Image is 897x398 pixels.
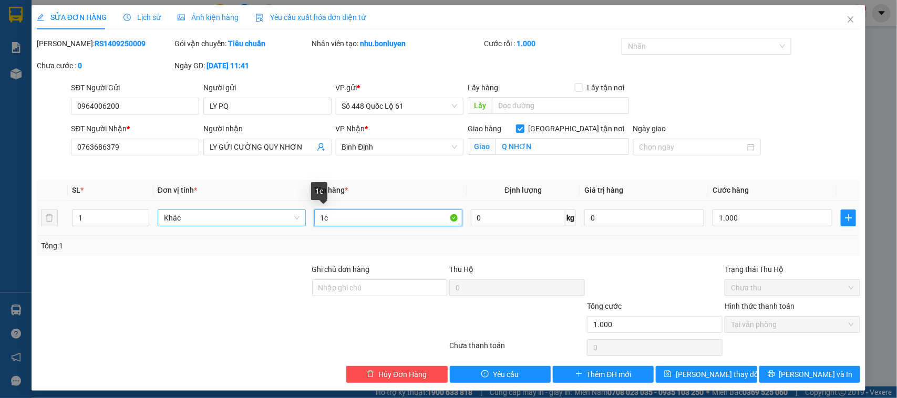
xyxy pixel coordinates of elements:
[836,5,865,35] button: Close
[178,13,239,22] span: Ảnh kiện hàng
[553,366,654,383] button: plusThêm ĐH mới
[255,14,264,22] img: icon
[759,366,860,383] button: printer[PERSON_NAME] và In
[342,98,458,114] span: Số 448 Quốc Lộ 61
[468,138,496,155] span: Giao
[768,370,775,379] span: printer
[71,82,199,93] div: SĐT Người Gửi
[847,15,855,24] span: close
[41,210,58,226] button: delete
[468,83,498,92] span: Lấy hàng
[664,370,672,379] span: save
[174,60,310,71] div: Ngày GD:
[123,14,131,21] span: clock-circle
[164,210,300,226] span: Khác
[676,369,760,380] span: [PERSON_NAME] thay đổi
[360,39,406,48] b: nhu.bonluyen
[336,124,365,133] span: VP Nhận
[841,210,856,226] button: plus
[203,82,332,93] div: Người gửi
[565,210,576,226] span: kg
[367,370,374,379] span: delete
[95,39,146,48] b: RS1409250009
[584,186,623,194] span: Giá trị hàng
[37,14,44,21] span: edit
[71,123,199,134] div: SĐT Người Nhận
[312,265,370,274] label: Ghi chú đơn hàng
[158,186,197,194] span: Đơn vị tính
[37,13,107,22] span: SỬA ĐƠN HÀNG
[725,302,795,310] label: Hình thức thanh toán
[575,370,583,379] span: plus
[78,61,82,70] b: 0
[731,317,854,332] span: Tại văn phòng
[504,186,542,194] span: Định lượng
[178,14,185,21] span: picture
[255,13,366,22] span: Yêu cầu xuất hóa đơn điện tử
[492,97,629,114] input: Dọc đường
[496,138,629,155] input: Giao tận nơi
[468,97,492,114] span: Lấy
[656,366,757,383] button: save[PERSON_NAME] thay đổi
[449,340,586,358] div: Chưa thanh toán
[312,279,448,296] input: Ghi chú đơn hàng
[481,370,489,379] span: exclamation-circle
[317,143,325,151] span: user-add
[587,302,622,310] span: Tổng cước
[449,265,473,274] span: Thu Hộ
[583,82,629,93] span: Lấy tận nơi
[41,240,347,252] div: Tổng: 1
[342,139,458,155] span: Bình Định
[378,369,427,380] span: Hủy Đơn Hàng
[841,214,855,222] span: plus
[37,60,172,71] div: Chưa cước :
[37,38,172,49] div: [PERSON_NAME]:
[779,369,853,380] span: [PERSON_NAME] và In
[524,123,629,134] span: [GEOGRAPHIC_DATA] tận nơi
[207,61,249,70] b: [DATE] 11:41
[203,123,332,134] div: Người nhận
[123,13,161,22] span: Lịch sử
[312,38,482,49] div: Nhân viên tạo:
[640,141,746,153] input: Ngày giao
[468,124,501,133] span: Giao hàng
[493,369,519,380] span: Yêu cầu
[725,264,860,275] div: Trạng thái Thu Hộ
[713,186,749,194] span: Cước hàng
[731,280,854,296] span: Chưa thu
[314,210,462,226] input: VD: Bàn, Ghế
[311,182,327,200] div: 1c
[450,366,551,383] button: exclamation-circleYêu cầu
[336,82,464,93] div: VP gửi
[346,366,447,383] button: deleteHủy Đơn Hàng
[314,186,348,194] span: Tên hàng
[633,124,666,133] label: Ngày giao
[484,38,620,49] div: Cước rồi :
[72,186,80,194] span: SL
[517,39,535,48] b: 1.000
[174,38,310,49] div: Gói vận chuyển:
[587,369,632,380] span: Thêm ĐH mới
[228,39,265,48] b: Tiêu chuẩn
